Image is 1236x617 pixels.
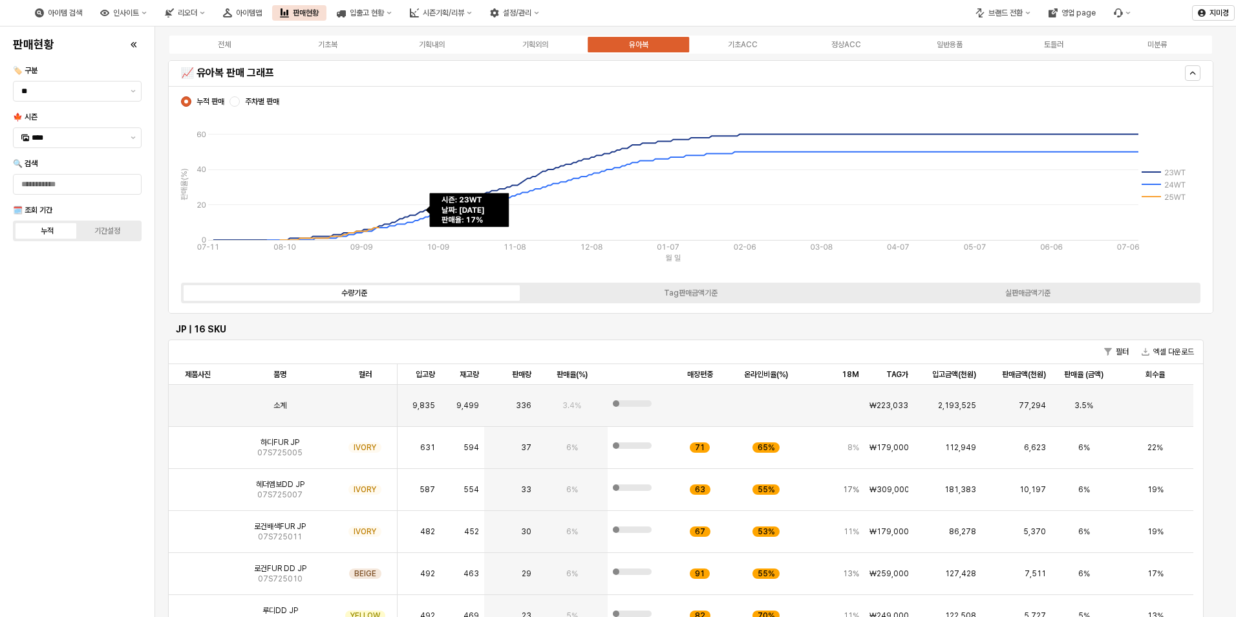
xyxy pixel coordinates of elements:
[1001,39,1105,50] label: 토들러
[728,40,758,49] div: 기초ACC
[1147,526,1164,537] span: 19%
[354,526,376,537] span: IVORY
[272,5,326,21] button: 판매현황
[945,568,976,579] span: 127,428
[276,39,379,50] label: 기초복
[562,400,581,411] span: 3.4%
[842,369,859,380] span: 18M
[945,442,976,453] span: 112,949
[1147,484,1164,495] span: 19%
[1041,5,1103,21] button: 영업 page
[794,39,898,50] label: 정상ACC
[482,5,547,21] div: 설정/관리
[359,369,372,380] span: 컬러
[423,8,464,17] div: 시즌기획/리뷰
[687,369,713,380] span: 매장편중
[1078,568,1090,579] span: 6%
[932,369,976,380] span: 입고금액(천원)
[1078,442,1090,453] span: 6%
[566,526,578,537] span: 6%
[350,8,384,17] div: 입출고 현황
[1147,442,1163,453] span: 22%
[185,369,211,380] span: 제품사진
[1078,484,1090,495] span: 6%
[1078,526,1090,537] span: 6%
[257,448,303,458] span: 07S725005
[1106,5,1138,21] div: Menu item 6
[354,568,376,579] span: BEIGE
[557,369,588,380] span: 판매율(%)
[125,128,141,147] button: 제안 사항 표시
[464,526,479,537] span: 452
[522,568,531,579] span: 29
[1044,40,1063,49] div: 토들러
[937,40,963,49] div: 일반용품
[273,369,286,380] span: 품명
[1024,442,1046,453] span: 6,623
[17,225,78,237] label: 누적
[968,5,1038,21] button: 브랜드 전환
[1147,568,1164,579] span: 17%
[245,96,279,107] span: 주차별 판매
[176,323,1196,335] h6: JP | 16 SKU
[512,369,531,380] span: 판매량
[463,568,479,579] span: 463
[844,526,859,537] span: 11%
[293,8,319,17] div: 판매현황
[566,568,578,579] span: 6%
[178,8,197,17] div: 리오더
[463,484,479,495] span: 554
[125,81,141,101] button: 제안 사항 표시
[898,39,1001,50] label: 일반용품
[758,442,774,453] span: 65%
[41,226,54,235] div: 누적
[1005,288,1050,298] div: 실판매금액기준
[843,484,859,495] span: 17%
[484,39,587,50] label: 기획외의
[1185,65,1200,81] button: Hide
[695,526,705,537] span: 67
[13,159,37,168] span: 🔍 검색
[420,484,435,495] span: 587
[758,568,774,579] span: 55%
[215,5,270,21] button: 아이템맵
[354,442,376,453] span: IVORY
[13,206,52,215] span: 🗓️ 조회 기간
[78,225,138,237] label: 기간설정
[587,39,690,50] label: 유아복
[262,605,298,616] span: 루디DD JP
[944,484,976,495] span: 181,383
[318,40,337,49] div: 기초복
[695,568,705,579] span: 91
[690,39,794,50] label: 기초ACC
[157,5,213,21] button: 리오더
[416,369,435,380] span: 입고량
[341,288,367,298] div: 수량기준
[869,442,909,453] span: ₩179,000
[258,574,303,584] span: 07S725010
[847,442,859,453] span: 8%
[236,8,262,17] div: 아이템맵
[257,490,303,500] span: 07S725007
[13,66,37,75] span: 🏷️ 구분
[329,5,400,21] div: 입출고 현황
[1064,369,1103,380] span: 판매율 (금액)
[886,369,908,380] span: TAG가
[456,400,479,411] span: 9,499
[629,40,648,49] div: 유아복
[869,484,909,495] span: ₩309,000
[92,5,154,21] button: 인사이트
[869,568,909,579] span: ₩259,000
[27,5,90,21] button: 아이템 검색
[1136,344,1199,360] button: 엑셀 다운로드
[155,27,1236,617] main: App Frame
[1019,484,1046,495] span: 10,197
[273,400,286,411] span: 소계
[758,484,774,495] span: 55%
[1147,40,1167,49] div: 미분류
[13,113,37,122] span: 🍁 시즌
[402,5,480,21] button: 시즌기획/리뷰
[380,39,484,50] label: 기획내의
